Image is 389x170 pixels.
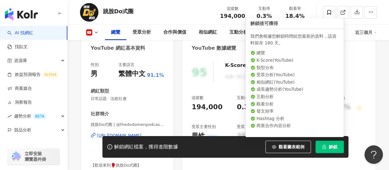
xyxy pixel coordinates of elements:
div: 194,000 [192,102,222,112]
li: 相似網紅 ( YouTube ) [250,79,339,85]
button: 觀看圖表範例 [265,141,311,153]
div: 受眾主要年齡 [237,124,261,130]
span: 日常話題 · 法政社會 [91,96,164,102]
span: 91.1% [147,72,164,79]
div: 受眾主要性別 [192,124,216,130]
li: 觀看分析 [250,101,339,107]
div: 性別 [91,62,99,68]
li: 受眾分析 ( YouTube ) [250,72,339,78]
span: 0.3% [256,13,272,19]
div: 總覽 [111,29,120,36]
div: 我們會根據您解鎖時間給您最新的資料，該資料留存 180 天。 [250,33,339,46]
img: logo [5,8,38,20]
span: lock [322,145,326,149]
li: 類型分布 [250,65,339,71]
li: 互動分析 [250,94,339,100]
li: K-Score ( YouTube ) [250,57,339,64]
a: searchAI 找網紅 [7,30,33,36]
a: chrome extension立即安裝 瀏覽器外掛 [8,148,60,165]
span: 跳脫Do式圈 | @thedodomenpodcast | UCGwjw-6FG8Iza90odPd9RnA [91,122,164,127]
div: 跳脫Do式圈 [103,7,133,15]
div: YouTube 數據總覽 [192,45,236,52]
div: 互動率 [252,6,276,12]
div: 受眾分析 [133,29,151,36]
div: 相似網紅 [199,29,217,36]
a: 效益預測報告ALPHA [7,72,59,78]
img: chrome extension [10,151,22,161]
div: 互動分析 [229,29,248,36]
span: 觀看圖表範例 [279,144,304,149]
div: [URL][DOMAIN_NAME] [97,133,141,138]
img: KOL Avatar [80,3,98,22]
div: 追蹤數 [192,95,204,101]
a: 找貼文 [7,44,28,50]
div: 近三個月 [355,27,377,37]
a: [URL][DOMAIN_NAME] [91,133,164,138]
div: 網紅類型 [91,88,109,94]
span: rise [7,114,12,118]
li: Hashtag 分析 [250,116,339,122]
div: 0.3% [237,102,256,112]
li: 商業合作內容分析 [250,123,339,129]
li: 總覽 [250,50,339,56]
li: 發文頻率 [250,108,339,114]
span: 18.4% [285,13,304,19]
div: 主要語言 [118,62,134,68]
div: K-Score : [225,62,264,69]
span: 194,000 [220,13,245,19]
a: 商案媒合 [7,85,32,92]
span: 資源庫 [14,54,27,68]
div: 追蹤數 [220,6,245,12]
span: 立即安裝 瀏覽器外掛 [25,151,46,162]
div: 互動率 [237,95,255,101]
span: 競品分析 [14,123,31,137]
div: 男 [91,69,97,79]
div: 觀看率 [283,6,307,12]
div: 繁體中文 [118,69,145,79]
div: 男性 [192,131,205,141]
div: 合作與價值 [163,29,186,36]
span: 趨勢分析 [14,109,47,123]
li: 成長趨勢分析 ( YouTube ) [250,86,339,93]
div: BETA [33,113,47,119]
a: 洞察報告 [7,99,32,106]
div: 解鎖後可獲得 [245,18,344,29]
span: 解鎖 [329,144,337,149]
div: YouTube 網紅基本資料 [91,45,145,52]
button: 解鎖 [316,141,344,153]
div: 社群簡介 [91,111,109,117]
div: 解鎖網紅檔案，獲得進階數據 [114,144,178,150]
